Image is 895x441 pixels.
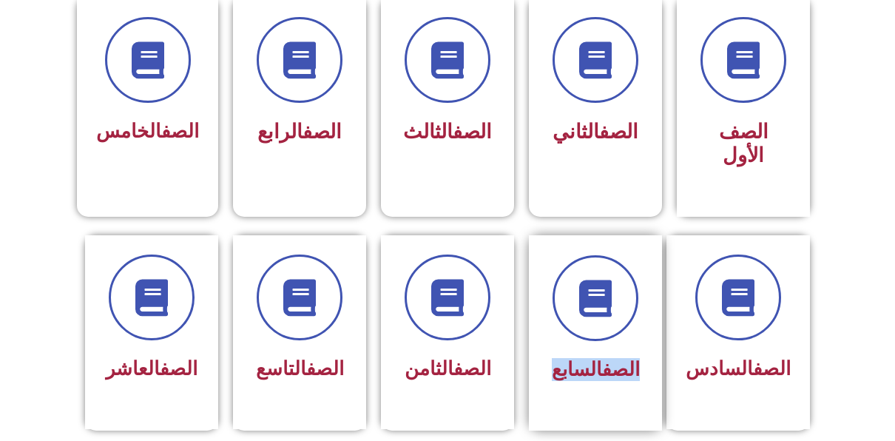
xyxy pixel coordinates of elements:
a: الصف [453,120,492,144]
span: السادس [686,357,791,380]
a: الصف [599,120,638,144]
a: الصف [753,357,791,380]
a: الصف [306,357,344,380]
a: الصف [453,357,491,380]
a: الصف [602,358,640,380]
a: الصف [161,120,199,142]
span: الخامس [96,120,199,142]
span: الصف الأول [719,120,769,167]
a: الصف [160,357,197,380]
span: العاشر [106,357,197,380]
span: السابع [552,358,640,380]
span: الرابع [257,120,342,144]
span: الثالث [403,120,492,144]
a: الصف [303,120,342,144]
span: الثاني [553,120,638,144]
span: التاسع [256,357,344,380]
span: الثامن [405,357,491,380]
